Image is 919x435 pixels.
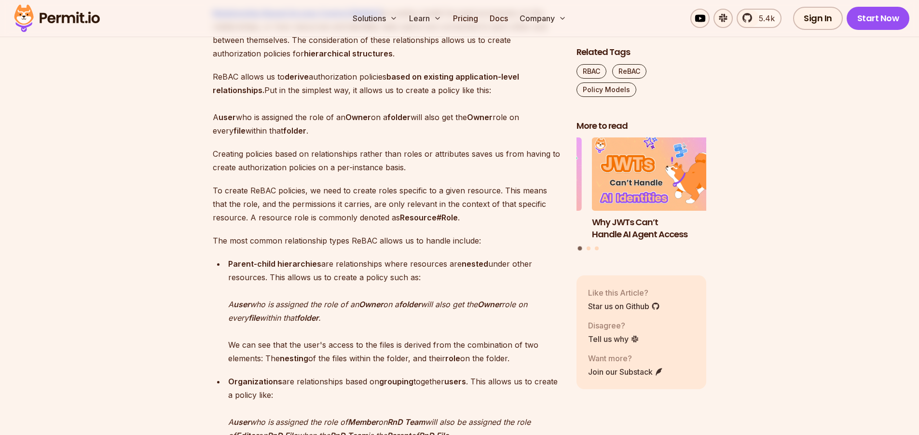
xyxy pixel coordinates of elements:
[359,299,383,309] strong: Owner
[452,138,582,211] img: Implementing Multi-Tenant RBAC in Nuxt.js
[588,353,663,364] p: Want more?
[592,217,722,241] h3: Why JWTs Can’t Handle AI Agent Access
[793,7,843,30] a: Sign In
[452,217,582,241] h3: Implementing Multi-Tenant RBAC in Nuxt.js
[576,64,606,79] a: RBAC
[516,9,570,28] button: Company
[612,64,646,79] a: ReBAC
[421,299,478,309] em: will also get the
[275,299,359,309] em: assigned the role of an
[847,7,910,30] a: Start Now
[405,9,445,28] button: Learn
[576,120,707,132] h2: More to read
[228,257,561,365] p: are relationships where resources are under other resources. This allows us to create a policy su...
[467,112,493,122] strong: Owner
[348,417,378,427] strong: Member
[737,9,782,28] a: 5.4k
[285,72,309,82] strong: derive
[753,13,775,24] span: 5.4k
[444,377,466,386] strong: users
[10,2,104,35] img: Permit logo
[387,417,425,427] strong: RnD Team
[576,82,636,97] a: Policy Models
[228,377,282,386] strong: Organizations
[250,417,274,427] em: who is
[578,246,582,251] button: Go to slide 1
[462,259,488,269] strong: nested
[387,112,411,122] strong: folder
[592,138,722,211] img: Why JWTs Can’t Handle AI Agent Access
[588,287,660,299] p: Like this Article?
[318,313,321,323] em: .
[399,299,421,309] strong: folder
[478,299,502,309] strong: Owner
[445,353,460,363] strong: role
[213,184,561,224] p: To create ReBAC policies, we need to create roles specific to a given resource. This means that t...
[304,49,393,58] strong: hierarchical structures
[345,112,371,122] strong: Owner
[400,213,458,222] strong: Resource#Role
[592,138,722,241] li: 1 of 3
[250,299,274,309] em: who is
[449,9,482,28] a: Pricing
[280,353,308,363] strong: nesting
[297,313,318,323] strong: folder
[275,417,348,427] em: assigned the role of
[588,300,660,312] a: Star us on Github
[228,259,321,269] strong: Parent-child hierarchies
[588,320,639,331] p: Disagree?
[588,366,663,378] a: Join our Substack
[233,417,250,427] strong: user
[595,247,599,251] button: Go to slide 3
[349,9,401,28] button: Solutions
[452,138,582,241] li: 3 of 3
[228,417,233,427] em: A
[588,333,639,345] a: Tell us why
[213,147,561,174] p: Creating policies based on relationships rather than roles or attributes saves us from having to ...
[283,126,306,136] strong: folder
[248,313,260,323] strong: file
[213,70,561,137] p: ReBAC allows us to authorization policies Put in the simplest way, it allows us to create a polic...
[233,299,250,309] strong: user
[486,9,512,28] a: Docs
[576,138,707,252] div: Posts
[383,299,399,309] em: on a
[587,247,590,251] button: Go to slide 2
[228,299,233,309] em: A
[576,46,707,58] h2: Related Tags
[213,234,561,247] p: The most common relationship types ReBAC allows us to handle include:
[233,126,246,136] strong: file
[219,112,236,122] strong: user
[379,377,413,386] strong: grouping
[260,313,297,323] em: within that
[228,299,527,323] em: role on every
[378,417,387,427] em: on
